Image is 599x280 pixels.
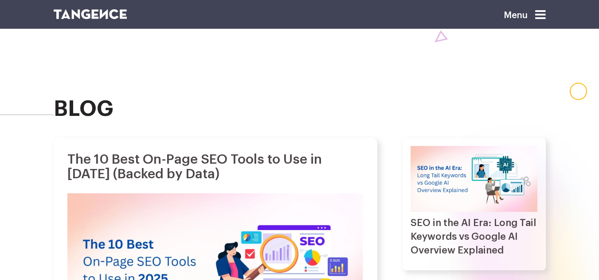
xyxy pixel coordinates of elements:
a: SEO in the AI Era: Long Tail Keywords vs Google AI Overview Explained [411,218,536,255]
h1: The 10 Best On-Page SEO Tools to Use in [DATE] (Backed by Data) [67,152,363,181]
img: SEO in the AI Era: Long Tail Keywords vs Google AI Overview Explained [411,146,537,212]
img: logo SVG [54,9,127,19]
h2: blog [54,97,546,121]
